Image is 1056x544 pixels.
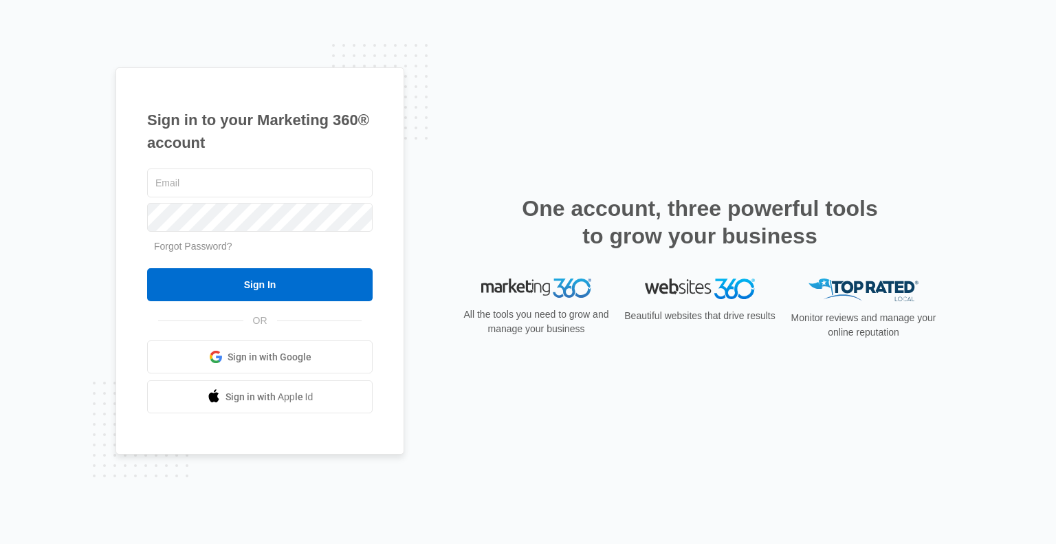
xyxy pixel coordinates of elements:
[459,307,613,336] p: All the tools you need to grow and manage your business
[645,279,755,298] img: Websites 360
[154,241,232,252] a: Forgot Password?
[147,268,373,301] input: Sign In
[228,350,311,365] span: Sign in with Google
[225,390,313,404] span: Sign in with Apple Id
[147,380,373,413] a: Sign in with Apple Id
[481,279,591,298] img: Marketing 360
[808,279,918,301] img: Top Rated Local
[623,309,777,323] p: Beautiful websites that drive results
[147,109,373,154] h1: Sign in to your Marketing 360® account
[147,168,373,197] input: Email
[147,340,373,373] a: Sign in with Google
[786,311,940,340] p: Monitor reviews and manage your online reputation
[518,195,882,250] h2: One account, three powerful tools to grow your business
[243,314,277,328] span: OR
